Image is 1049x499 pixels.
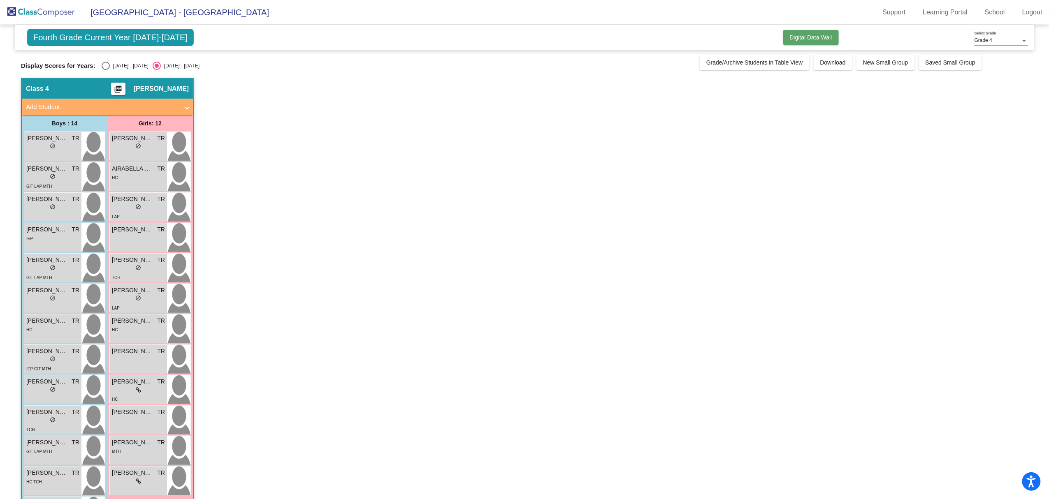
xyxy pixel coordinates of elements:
[112,134,153,143] span: [PERSON_NAME]
[112,275,121,280] span: TCH
[72,316,79,325] span: TR
[26,256,67,264] span: [PERSON_NAME] [PERSON_NAME]
[926,59,975,66] span: Saved Small Group
[26,275,52,280] span: GIT LAP MTH
[919,55,982,70] button: Saved Small Group
[72,286,79,295] span: TR
[26,236,33,241] span: IEP
[22,99,193,115] mat-expansion-panel-header: Add Student
[72,469,79,477] span: TR
[157,347,165,356] span: TR
[1016,6,1049,19] a: Logout
[112,164,153,173] span: AIRABELLA WARNER
[102,62,200,70] mat-radio-group: Select an option
[26,328,32,332] span: HC
[26,134,67,143] span: [PERSON_NAME]
[26,225,67,234] span: [PERSON_NAME]
[157,469,165,477] span: TR
[917,6,975,19] a: Learning Portal
[50,295,56,301] span: do_not_disturb_alt
[72,408,79,416] span: TR
[26,347,67,356] span: [PERSON_NAME]
[50,204,56,210] span: do_not_disturb_alt
[783,30,839,45] button: Digital Data Wall
[72,195,79,203] span: TR
[112,449,121,454] span: MTH
[72,256,79,264] span: TR
[21,62,95,69] span: Display Scores for Years:
[112,215,120,219] span: LAP
[112,286,153,295] span: [PERSON_NAME]
[112,408,153,416] span: [PERSON_NAME]
[72,164,79,173] span: TR
[157,164,165,173] span: TR
[112,225,153,234] span: [PERSON_NAME]
[157,195,165,203] span: TR
[110,62,149,69] div: [DATE] - [DATE]
[112,397,118,402] span: HC
[72,225,79,234] span: TR
[82,6,269,19] span: [GEOGRAPHIC_DATA] - [GEOGRAPHIC_DATA]
[814,55,852,70] button: Download
[26,480,42,484] span: HC TCH
[22,115,107,132] div: Boys : 14
[157,408,165,416] span: TR
[157,377,165,386] span: TR
[136,204,142,210] span: do_not_disturb_alt
[876,6,912,19] a: Support
[26,164,67,173] span: [PERSON_NAME]
[136,265,142,270] span: do_not_disturb_alt
[112,316,153,325] span: [PERSON_NAME]
[26,469,67,477] span: [PERSON_NAME]
[72,377,79,386] span: TR
[157,438,165,447] span: TR
[706,59,803,66] span: Grade/Archive Students in Table View
[112,347,153,356] span: [PERSON_NAME]
[157,256,165,264] span: TR
[157,134,165,143] span: TR
[50,386,56,392] span: do_not_disturb_alt
[161,62,200,69] div: [DATE] - [DATE]
[72,134,79,143] span: TR
[136,295,142,301] span: do_not_disturb_alt
[700,55,810,70] button: Grade/Archive Students in Table View
[157,316,165,325] span: TR
[26,438,67,447] span: [PERSON_NAME]
[112,176,118,180] span: HC
[978,6,1012,19] a: School
[26,367,51,371] span: IEP GIT MTH
[50,265,56,270] span: do_not_disturb_alt
[72,438,79,447] span: TR
[790,34,832,41] span: Digital Data Wall
[112,438,153,447] span: [PERSON_NAME]
[26,377,67,386] span: [PERSON_NAME]
[112,469,153,477] span: [PERSON_NAME]
[112,377,153,386] span: [PERSON_NAME]
[26,195,67,203] span: [PERSON_NAME]
[975,37,992,43] span: Grade 4
[72,347,79,356] span: TR
[26,427,35,432] span: TCH
[50,417,56,423] span: do_not_disturb_alt
[50,173,56,179] span: do_not_disturb_alt
[856,55,915,70] button: New Small Group
[26,408,67,416] span: [PERSON_NAME]
[26,449,52,454] span: GIT LAP MTH
[863,59,908,66] span: New Small Group
[107,115,193,132] div: Girls: 12
[50,356,56,362] span: do_not_disturb_alt
[111,83,125,95] button: Print Students Details
[26,316,67,325] span: [PERSON_NAME]
[26,184,52,189] span: GIT LAP MTH
[50,143,56,149] span: do_not_disturb_alt
[112,256,153,264] span: [PERSON_NAME]
[134,85,189,93] span: [PERSON_NAME]
[112,328,118,332] span: HC
[26,286,67,295] span: [PERSON_NAME]
[820,59,846,66] span: Download
[26,85,49,93] span: Class 4
[157,286,165,295] span: TR
[157,225,165,234] span: TR
[113,85,123,97] mat-icon: picture_as_pdf
[27,29,194,46] span: Fourth Grade Current Year [DATE]-[DATE]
